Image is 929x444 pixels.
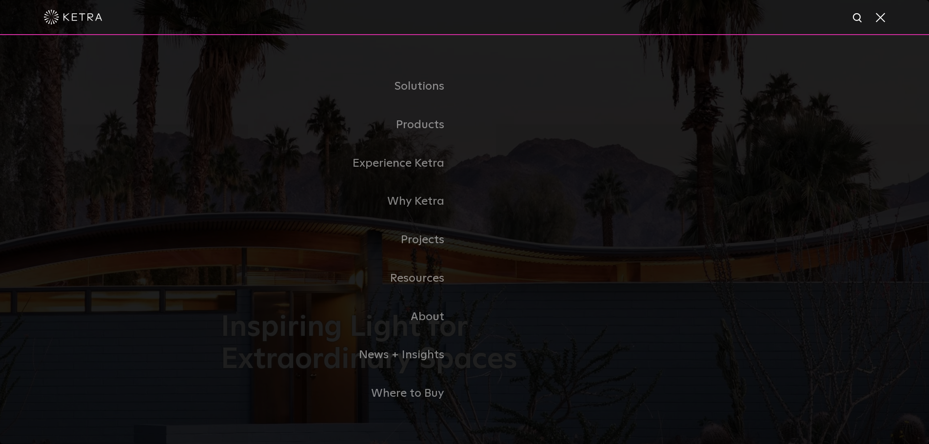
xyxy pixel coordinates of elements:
[221,67,709,413] div: Navigation Menu
[221,259,465,298] a: Resources
[852,12,864,24] img: search icon
[221,106,465,144] a: Products
[221,298,465,336] a: About
[221,182,465,221] a: Why Ketra
[221,67,465,106] a: Solutions
[221,144,465,183] a: Experience Ketra
[221,374,465,413] a: Where to Buy
[44,10,102,24] img: ketra-logo-2019-white
[221,336,465,374] a: News + Insights
[221,221,465,259] a: Projects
